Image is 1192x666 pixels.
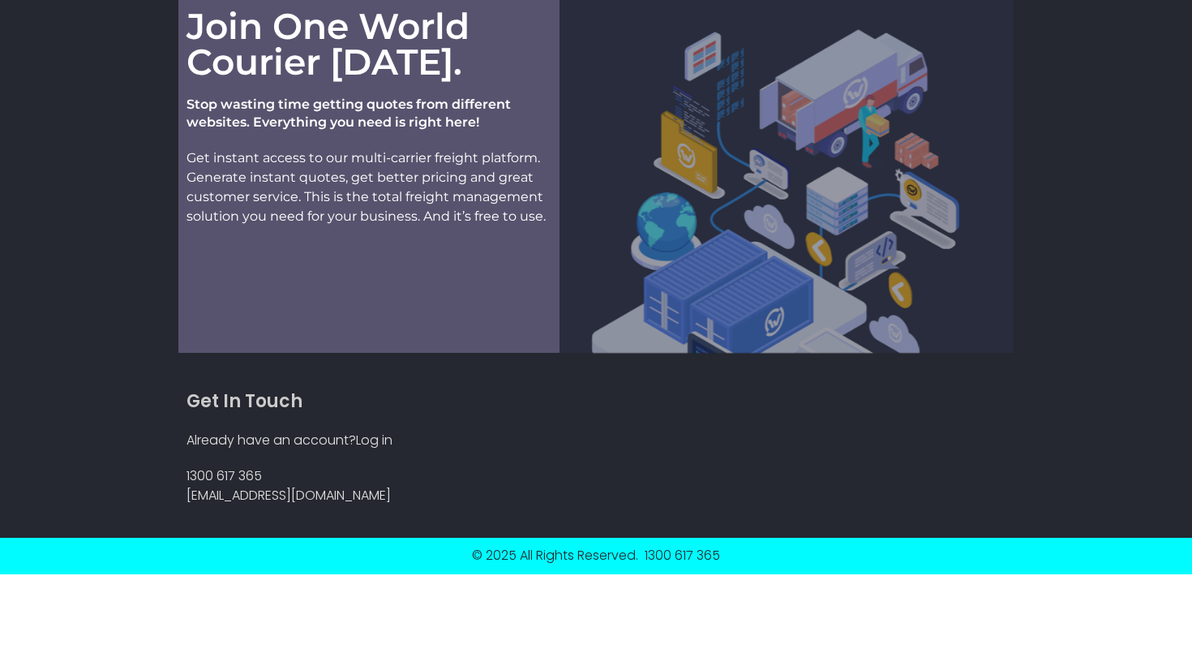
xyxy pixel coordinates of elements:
[645,546,720,565] span: 1300 617 365
[187,388,551,415] h4: Get In Touch
[187,148,551,226] p: Get instant access to our multi-carrier freight platform. Generate instant quotes, get better pri...
[187,8,551,79] h2: Join One World Courier [DATE].
[187,96,551,132] h2: Stop wasting time getting quotes from different websites. Everything you need is right here!
[472,546,638,565] span: © 2025 All Rights Reserved.
[356,431,392,449] a: Log in
[187,466,262,486] span: 1300 617 365
[187,486,391,505] span: [EMAIL_ADDRESS][DOMAIN_NAME]
[187,431,551,450] div: Already have an account?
